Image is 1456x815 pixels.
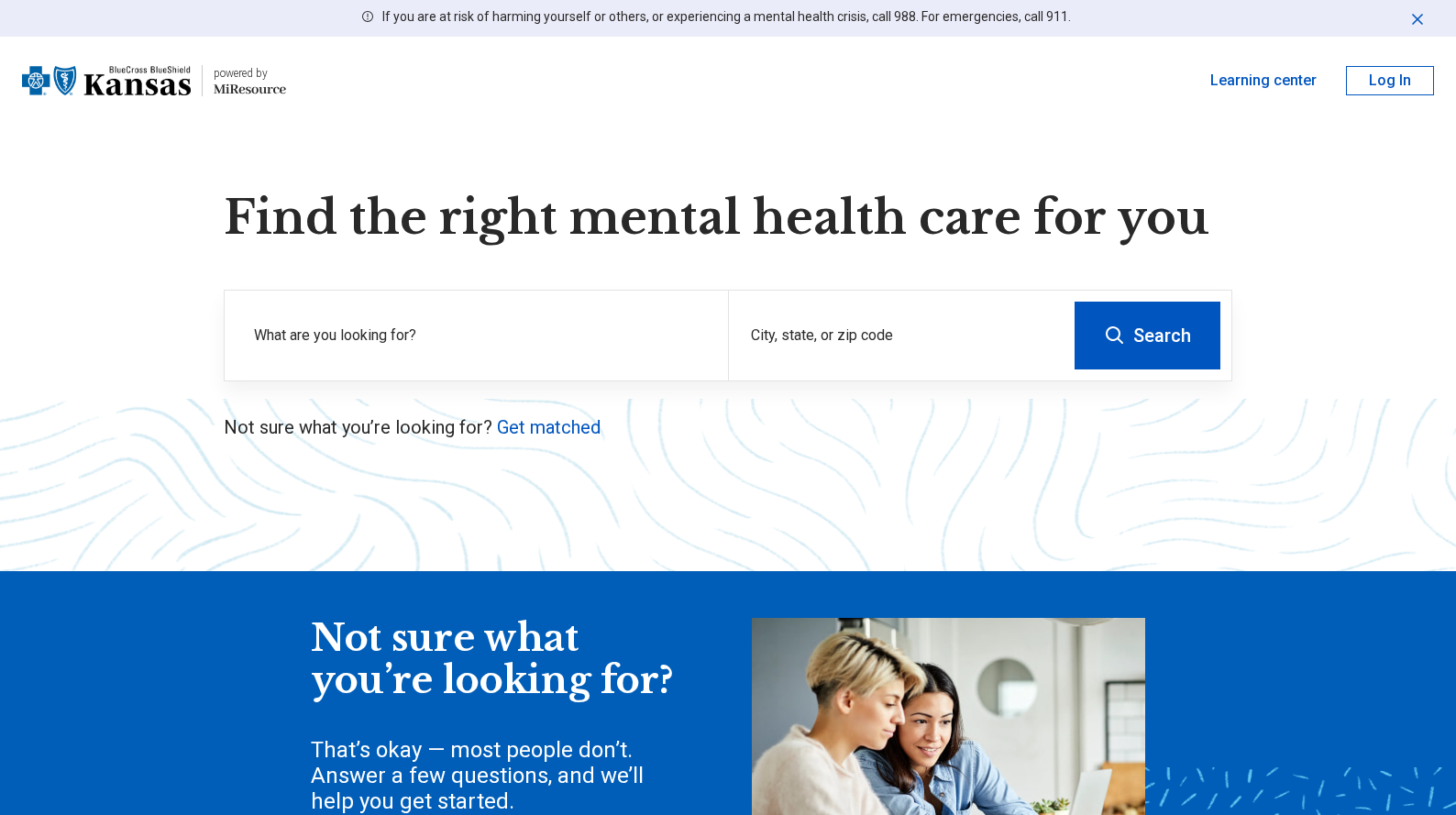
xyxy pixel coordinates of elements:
h1: Find the right mental health care for you [224,191,1232,246]
div: Not sure what you’re looking for? [311,618,678,701]
a: Learning center [1210,70,1317,92]
div: powered by [214,65,286,82]
p: Not sure what you’re looking for? [224,414,1232,440]
button: Dismiss [1408,7,1427,29]
a: Get matched [497,416,601,438]
label: What are you looking for? [254,325,706,347]
div: That’s okay — most people don’t. Answer a few questions, and we’ll help you get started. [311,737,678,814]
img: Blue Cross Blue Shield Kansas [22,59,191,103]
a: Blue Cross Blue Shield Kansaspowered by [22,59,286,103]
button: Search [1075,302,1220,369]
button: Log In [1346,66,1434,95]
p: If you are at risk of harming yourself or others, or experiencing a mental health crisis, call 98... [382,7,1071,27]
